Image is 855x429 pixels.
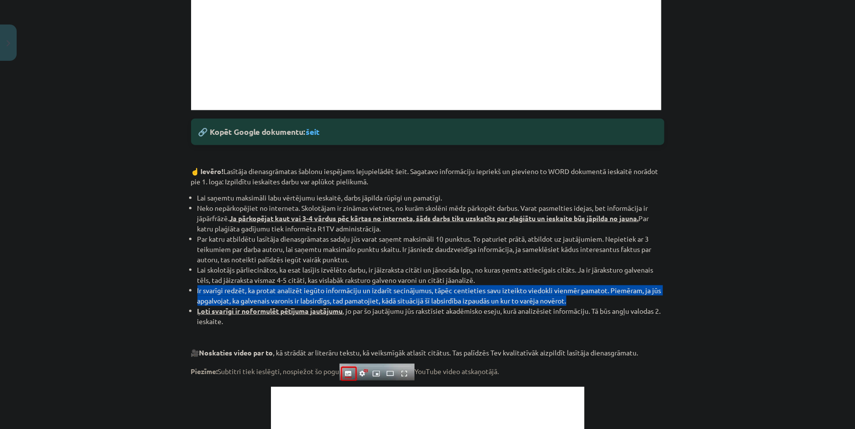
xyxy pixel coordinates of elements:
[197,265,664,285] li: Lai skolotājs pārliecinātos, ka esat lasījis izvēlēto darbu, ir jāizraksta citāti un jānorāda lpp...
[197,306,664,327] li: , jo par šo jautājumu jūs rakstīsiet akadēmisko eseju, kurā analizēsiet informāciju. Tā būs angļu...
[199,348,273,357] strong: Noskaties video par to
[197,203,664,234] li: Neko nepārkopējiet no interneta. Skolotājam ir zināmas vietnes, no kurām skolēni mēdz pārkopēt da...
[191,166,664,187] p: Lasītāja dienasgrāmatas šablonu iespējams lejupielādēt šeit. Sagatavo informāciju iepriekš un pie...
[197,193,664,203] li: Lai saņemtu maksimāli labu vērtējumu ieskaitē, darbs jāpilda rūpīgi un pamatīgi.
[191,167,224,176] strong: ☝️ Ievēro!
[306,126,320,137] a: šeit
[6,40,10,47] img: icon-close-lesson-0947bae3869378f0d4975bcd49f059093ad1ed9edebbc8119c70593378902aed.svg
[191,367,218,376] strong: Piezīme:
[197,306,343,315] strong: Ļoti svarīgi ir noformulēt pētījuma jautājumu
[230,214,639,223] strong: Ja pārkopējat kaut vai 3-4 vārdus pēc kārtas no interneta, šāds darbs tiks uzskatīts par plaģiātu...
[197,285,664,306] li: Ir svarīgi redzēt, ka protat analizēt iegūto informāciju un izdarīt secinājumus, tāpēc centieties...
[197,234,664,265] li: Par katru atbildētu lasītāja dienasgrāmatas sadaļu jūs varat saņemt maksimāli 10 punktus. To patu...
[191,348,664,358] p: 🎥 , kā strādāt ar literāru tekstu, kā veiksmīgāk atlasīt citātus. Tas palīdzēs Tev kvalitatīvāk a...
[191,367,499,376] span: Subtitri tiek ieslēgti, nospiežot šo pogu YouTube video atskaņotājā.
[191,119,664,145] div: 🔗 Kopēt Google dokumentu:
